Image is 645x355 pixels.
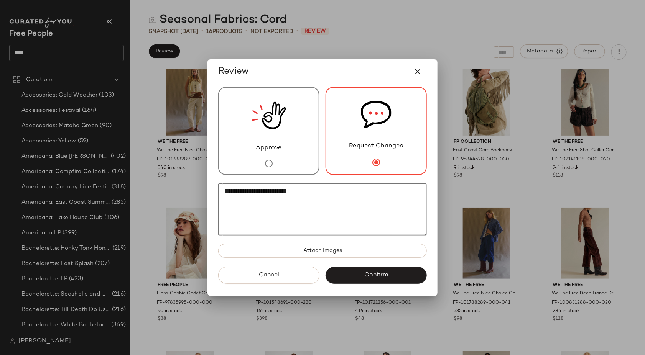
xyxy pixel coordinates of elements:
span: Cancel [258,272,279,279]
button: Cancel [218,267,319,284]
span: Request Changes [349,142,403,151]
span: Attach images [303,248,342,254]
img: review_new_snapshot.RGmwQ69l.svg [252,88,286,144]
button: Confirm [326,267,427,284]
span: Review [218,65,249,78]
span: Confirm [364,272,388,279]
span: Approve [256,144,282,153]
button: Attach images [218,244,427,258]
img: svg%3e [361,88,392,142]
